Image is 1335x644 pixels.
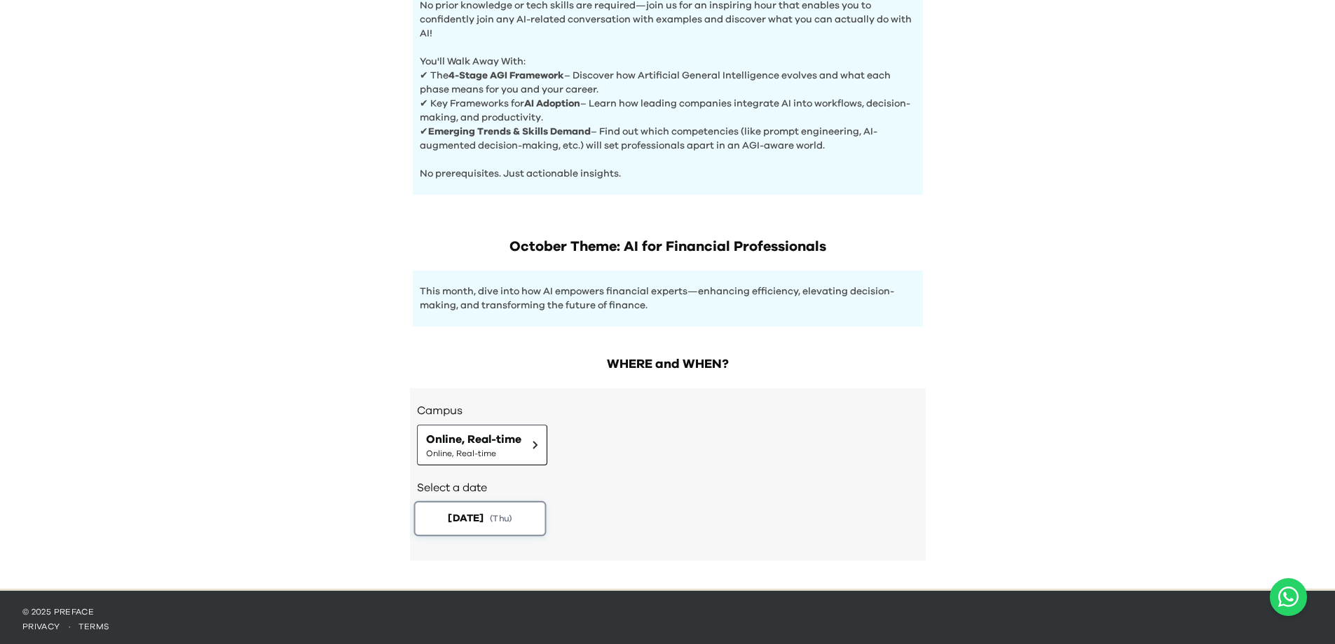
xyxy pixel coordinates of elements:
h1: October Theme: AI for Financial Professionals [413,237,923,256]
button: Open WhatsApp chat [1270,578,1307,616]
button: [DATE](Thu) [413,501,546,536]
p: No prerequisites. Just actionable insights. [420,153,916,181]
span: Online, Real-time [426,448,521,459]
h3: Campus [417,402,919,419]
b: AI Adoption [524,99,580,109]
a: Chat with us on WhatsApp [1270,578,1307,616]
span: ( Thu ) [490,512,512,524]
p: ✔ – Find out which competencies (like prompt engineering, AI-augmented decision-making, etc.) wil... [420,125,916,153]
p: This month, dive into how AI empowers financial experts—enhancing efficiency, elevating decision-... [420,285,916,313]
b: 4-Stage AGI Framework [449,71,564,81]
p: © 2025 Preface [22,606,1313,617]
p: ✔ The – Discover how Artificial General Intelligence evolves and what each phase means for you an... [420,69,916,97]
span: · [60,622,78,631]
button: Online, Real-timeOnline, Real-time [417,425,547,465]
span: [DATE] [448,511,484,526]
b: Emerging Trends & Skills Demand [428,127,591,137]
a: terms [78,622,110,631]
p: You'll Walk Away With: [420,41,916,69]
h2: WHERE and WHEN? [410,355,926,374]
h2: Select a date [417,479,919,496]
a: privacy [22,622,60,631]
p: ✔ Key Frameworks for – Learn how leading companies integrate AI into workflows, decision-making, ... [420,97,916,125]
span: Online, Real-time [426,431,521,448]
